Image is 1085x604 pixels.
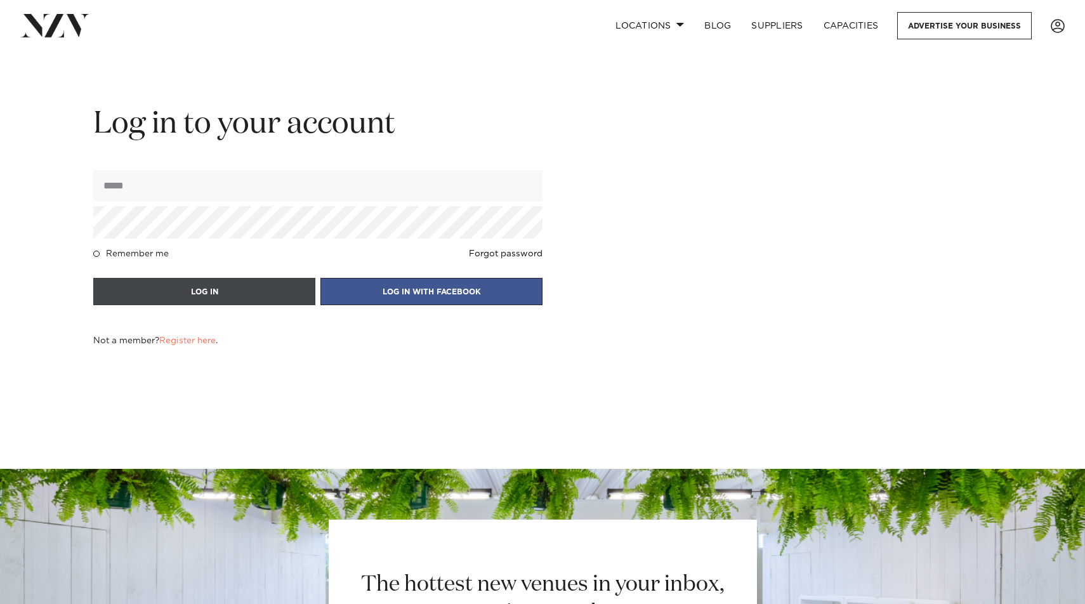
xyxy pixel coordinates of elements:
a: Advertise your business [897,12,1032,39]
a: Capacities [813,12,889,39]
a: Locations [605,12,694,39]
a: Forgot password [469,249,542,259]
button: LOG IN [93,278,315,305]
a: LOG IN WITH FACEBOOK [320,286,542,297]
h4: Not a member? . [93,336,218,346]
a: SUPPLIERS [741,12,813,39]
a: BLOG [694,12,741,39]
button: LOG IN WITH FACEBOOK [320,278,542,305]
a: Register here [159,336,216,345]
img: nzv-logo.png [20,14,89,37]
h2: Log in to your account [93,105,542,145]
h4: Remember me [106,249,169,259]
